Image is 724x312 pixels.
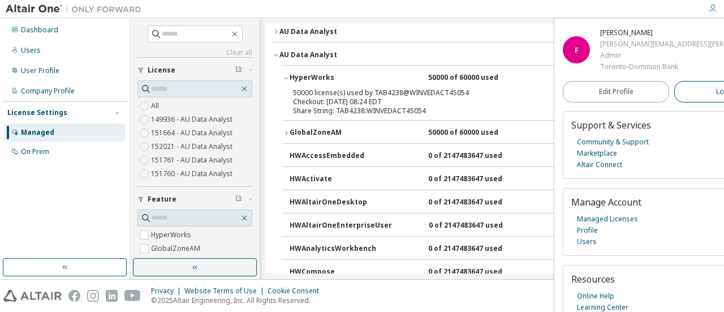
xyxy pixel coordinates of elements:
[87,290,99,302] img: instagram.svg
[571,196,641,208] span: Manage Account
[290,174,391,185] div: HWActivate
[184,287,268,296] div: Website Terms of Use
[151,153,235,167] label: 151761 - AU Data Analyst
[577,148,617,159] a: Marketplace
[429,221,531,231] div: 0 of 2147483647 used
[151,296,326,305] p: © 2025 Altair Engineering, Inc. All Rights Reserved.
[290,244,391,254] div: HWAnalyticsWorkbench
[290,213,701,238] button: HWAltairOneEnterpriseUser0 of 2147483647 usedv26.0Expire date:[DATE]
[151,228,193,242] label: HyperWorks
[151,242,202,255] label: GlobalZoneAM
[106,290,118,302] img: linkedin.svg
[428,73,530,83] div: 50000 of 60000 used
[428,151,530,161] div: 0 of 2147483647 used
[293,88,664,97] div: 50000 license(s) used by TAB4238@WINVEDACT4S054
[290,73,391,83] div: HyperWorks
[151,287,184,296] div: Privacy
[268,287,326,296] div: Cookie Consent
[290,128,391,138] div: GlobalZoneAM
[151,255,223,269] label: HWAccessEmbedded
[151,126,235,140] label: 151664 - AU Data Analyst
[68,290,80,302] img: facebook.svg
[290,167,701,192] button: HWActivate0 of 2147483647 usedv26.0Expire date:[DATE]
[273,19,712,44] button: AU Data AnalystLicense ID: 151664
[577,136,649,148] a: Community & Support
[21,25,58,35] div: Dashboard
[428,198,530,208] div: 0 of 2147483647 used
[290,260,701,285] button: HWCompose0 of 2147483647 usedv26.0Expire date:[DATE]
[6,3,147,15] img: Altair One
[290,144,701,169] button: HWAccessEmbedded0 of 2147483647 usedv26.0Expire date:[DATE]
[235,195,242,204] span: Clear filter
[137,187,252,212] button: Feature
[137,58,252,83] button: License
[148,195,176,204] span: Feature
[283,66,701,91] button: HyperWorks50000 of 60000 usedv26.0Expire date:[DATE]
[428,244,530,254] div: 0 of 2147483647 used
[290,221,392,231] div: HWAltairOneEnterpriseUser
[21,87,75,96] div: Company Profile
[571,273,615,285] span: Resources
[235,66,242,75] span: Clear filter
[283,121,701,146] button: GlobalZoneAM50000 of 60000 usedv26.0Expire date:[DATE]
[151,167,235,181] label: 151760 - AU Data Analyst
[151,140,235,153] label: 152021 - AU Data Analyst
[7,108,67,117] div: License Settings
[279,27,337,36] div: AU Data Analyst
[577,225,598,236] a: Profile
[21,66,59,75] div: User Profile
[290,190,701,215] button: HWAltairOneDesktop0 of 2147483647 usedv26.0Expire date:[DATE]
[577,290,614,302] a: Online Help
[148,66,175,75] span: License
[428,128,530,138] div: 50000 of 60000 used
[21,46,41,55] div: Users
[290,151,391,161] div: HWAccessEmbedded
[273,42,712,67] button: AU Data AnalystLicense ID: 152021
[563,81,669,102] a: Edit Profile
[279,50,337,59] div: AU Data Analyst
[599,87,633,96] span: Edit Profile
[290,267,391,277] div: HWCompose
[575,45,579,55] span: F
[577,213,638,225] a: Managed Licenses
[293,106,664,116] div: Share String: TAB4238:WINVEDACT4S054
[151,99,161,113] label: All
[3,290,62,302] img: altair_logo.svg
[290,237,701,262] button: HWAnalyticsWorkbench0 of 2147483647 usedv26.0Expire date:[DATE]
[577,236,597,247] a: Users
[577,159,622,170] a: Altair Connect
[21,128,54,137] div: Managed
[290,198,391,208] div: HWAltairOneDesktop
[124,290,141,302] img: youtube.svg
[151,113,235,126] label: 149936 - AU Data Analyst
[428,267,530,277] div: 0 of 2147483647 used
[21,147,49,156] div: On Prem
[137,48,252,57] a: Clear all
[571,119,651,131] span: Support & Services
[428,174,530,185] div: 0 of 2147483647 used
[293,97,664,106] div: Checkout: [DATE] 08:24 EDT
